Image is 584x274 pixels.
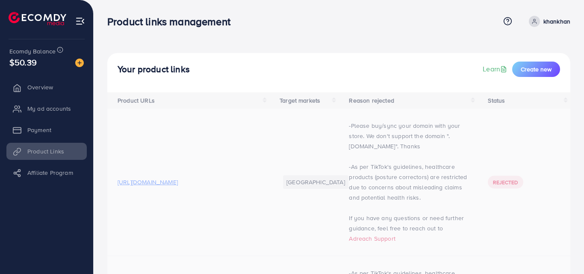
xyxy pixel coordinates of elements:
img: menu [75,16,85,26]
span: Ecomdy Balance [9,47,56,56]
h4: Your product links [118,64,190,75]
img: logo [9,12,66,25]
a: Learn [483,64,509,74]
h3: Product links management [107,15,237,28]
button: Create new [512,62,560,77]
a: khankhan [525,16,570,27]
span: Create new [521,65,552,74]
span: $50.39 [9,56,37,68]
img: image [75,59,84,67]
p: khankhan [543,16,570,27]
